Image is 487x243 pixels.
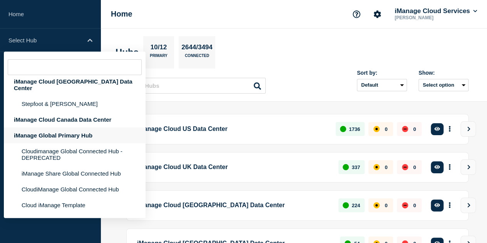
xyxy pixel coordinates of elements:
p: Primary [150,54,167,62]
div: iManage Global Primary Hub [4,127,146,143]
li: iManage Share Global Connected Hub [4,166,146,181]
p: iManage Cloud US Data Center [137,122,327,136]
button: View [460,198,476,213]
li: CloudiManage Global Connected Hub [4,181,146,197]
div: up [343,164,349,170]
div: affected [373,126,380,132]
button: View [460,159,476,175]
button: Account settings [369,6,385,22]
div: up [340,126,346,132]
div: down [402,126,408,132]
div: iManage Cloud Canada Data Center [4,112,146,127]
input: Search Hubs [119,78,266,94]
button: More actions [445,160,455,174]
p: [PERSON_NAME] [393,15,473,20]
p: 0 [385,164,387,170]
div: Sort by: [357,70,407,76]
button: iManage Cloud Services [393,7,479,15]
p: 10/12 [147,44,170,54]
select: Sort by [357,79,407,91]
p: 0 [413,203,416,208]
div: affected [373,164,380,170]
button: More actions [445,122,455,136]
h2: Hubs [115,47,139,58]
li: Cloudimanage Global Connected Hub - DEPRECATED [4,143,146,166]
li: Cloud iManage Template [4,197,146,213]
p: 2644/3494 [179,44,215,54]
button: Select option [418,79,469,91]
p: Connected [185,54,209,62]
div: iManage Cloud [GEOGRAPHIC_DATA] Data Center [4,74,146,96]
p: 0 [385,126,387,132]
div: down [402,202,408,208]
button: More actions [445,198,455,213]
p: 0 [385,203,387,208]
p: 337 [352,164,360,170]
li: Stepfoot & [PERSON_NAME] [4,96,146,112]
p: iManage Cloud [GEOGRAPHIC_DATA] Data Center [137,198,330,213]
li: [PERSON_NAME], [PERSON_NAME] & [PERSON_NAME] LLP [4,213,146,235]
p: 0 [413,126,416,132]
button: Support [348,6,365,22]
div: affected [373,202,380,208]
p: 0 [413,164,416,170]
p: 1736 [349,126,360,132]
p: iManage Cloud UK Data Center [137,160,330,174]
div: up [343,202,349,208]
div: down [402,164,408,170]
p: Select Hub [8,37,82,44]
h1: Home [111,10,132,18]
p: 224 [352,203,360,208]
div: Show: [418,70,469,76]
button: View [460,121,476,137]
